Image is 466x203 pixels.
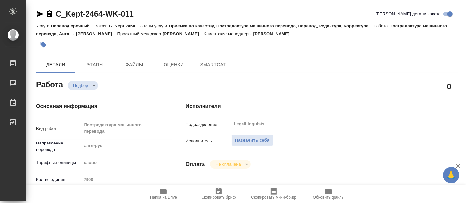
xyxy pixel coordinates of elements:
p: Перевод срочный [51,24,95,28]
button: Не оплачена [213,161,243,167]
a: C_Kept-2464-WK-011 [56,9,134,18]
p: Этапы услуги [140,24,169,28]
button: Добавить тэг [36,38,50,52]
p: Тарифные единицы [36,160,81,166]
input: Пустое поле [81,175,172,184]
span: Детали [40,61,71,69]
button: Назначить себя [231,135,273,146]
p: Вид работ [36,126,81,132]
p: [PERSON_NAME] [253,31,295,36]
p: Проектный менеджер [117,31,163,36]
button: Скопировать бриф [191,185,246,203]
h4: Оплата [186,161,205,168]
span: Назначить себя [235,137,270,144]
span: Папка на Drive [150,195,177,200]
span: SmartCat [197,61,229,69]
p: C_Kept-2464 [109,24,140,28]
span: Скопировать бриф [201,195,236,200]
div: Подбор [68,81,98,90]
button: Подбор [71,83,90,88]
span: Этапы [79,61,111,69]
button: 🙏 [443,167,459,183]
span: 🙏 [446,168,457,182]
p: Услуга [36,24,51,28]
h4: Основная информация [36,102,160,110]
p: Клиентские менеджеры [204,31,253,36]
p: Приёмка по качеству, Постредактура машинного перевода, Перевод, Редактура, Корректура [169,24,374,28]
p: [PERSON_NAME] [163,31,204,36]
button: Обновить файлы [301,185,356,203]
button: Скопировать ссылку [46,10,53,18]
span: Скопировать мини-бриф [251,195,296,200]
h4: Исполнители [186,102,459,110]
h4: Дополнительно [186,184,459,192]
button: Папка на Drive [136,185,191,203]
span: [PERSON_NAME] детали заказа [376,11,441,17]
div: слово [81,157,172,168]
h2: Работа [36,78,63,90]
p: Кол-во единиц [36,177,81,183]
span: Обновить файлы [313,195,345,200]
p: Подразделение [186,121,231,128]
p: Исполнитель [186,138,231,144]
button: Скопировать ссылку для ЯМессенджера [36,10,44,18]
p: Направление перевода [36,140,81,153]
span: Оценки [158,61,189,69]
p: Заказ: [95,24,109,28]
button: Скопировать мини-бриф [246,185,301,203]
h2: 0 [447,81,451,92]
p: Работа [374,24,390,28]
span: Файлы [119,61,150,69]
div: Подбор [210,160,250,169]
